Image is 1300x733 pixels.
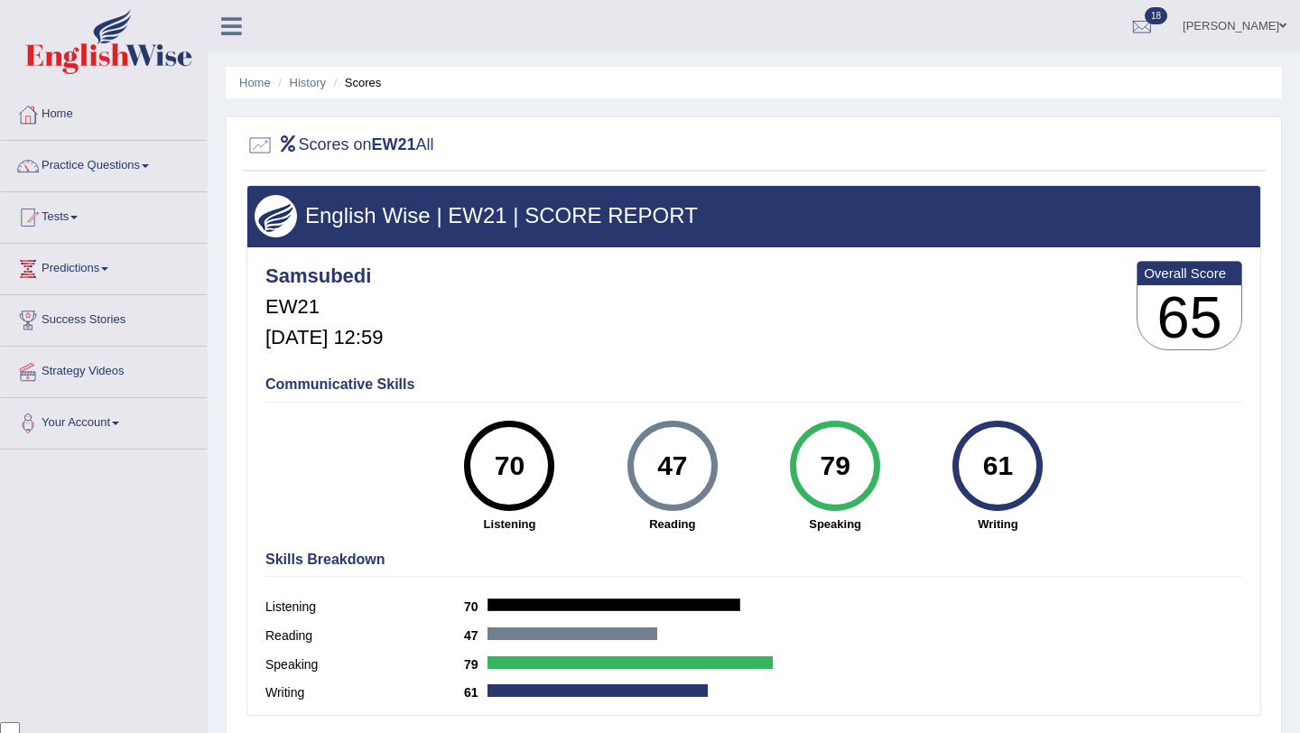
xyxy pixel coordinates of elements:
[1,244,207,289] a: Predictions
[1,295,207,340] a: Success Stories
[925,515,1070,533] strong: Writing
[464,599,487,614] b: 70
[265,598,464,617] label: Listening
[464,628,487,643] b: 47
[265,626,464,645] label: Reading
[372,135,416,153] b: EW21
[246,132,434,159] h2: Scores on All
[330,74,382,91] li: Scores
[477,428,543,504] div: 70
[239,76,271,89] a: Home
[255,195,297,237] img: wings.png
[639,428,705,504] div: 47
[1,192,207,237] a: Tests
[255,204,1253,227] h3: English Wise | EW21 | SCORE REPORT
[464,685,487,700] b: 61
[600,515,745,533] strong: Reading
[965,428,1031,504] div: 61
[1,89,207,135] a: Home
[763,515,907,533] strong: Speaking
[464,657,487,672] b: 79
[1,141,207,186] a: Practice Questions
[265,296,383,318] h5: EW21
[265,655,464,674] label: Speaking
[1,347,207,392] a: Strategy Videos
[265,327,383,348] h5: [DATE] 12:59
[1145,7,1167,24] span: 18
[1137,285,1241,350] h3: 65
[265,552,1242,568] h4: Skills Breakdown
[437,515,581,533] strong: Listening
[1,398,207,443] a: Your Account
[1144,265,1235,281] b: Overall Score
[802,428,868,504] div: 79
[265,376,1242,393] h4: Communicative Skills
[290,76,326,89] a: History
[265,265,383,287] h4: Samsubedi
[265,683,464,702] label: Writing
